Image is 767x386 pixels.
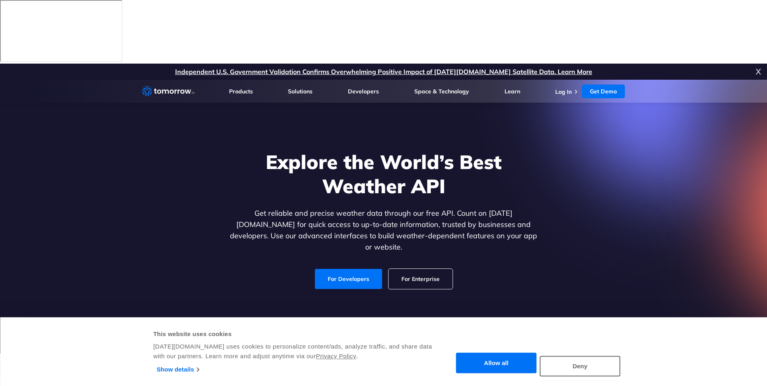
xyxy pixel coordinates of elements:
[142,85,194,97] a: Home link
[756,64,761,80] span: X
[316,353,356,359] a: Privacy Policy
[228,208,539,253] p: Get reliable and precise weather data through our free API. Count on [DATE][DOMAIN_NAME] for quic...
[288,88,312,95] a: Solutions
[555,88,572,95] a: Log In
[229,88,253,95] a: Products
[175,68,592,76] a: Independent U.S. Government Validation Confirms Overwhelming Positive Impact of [DATE][DOMAIN_NAM...
[414,88,469,95] a: Space & Technology
[157,363,199,376] a: Show details
[315,269,382,289] a: For Developers
[582,85,625,98] a: Get Demo
[456,353,537,374] button: Allow all
[228,150,539,198] h1: Explore the World’s Best Weather API
[504,88,520,95] a: Learn
[153,329,433,339] div: This website uses cookies
[540,356,620,376] button: Deny
[389,269,453,289] a: For Enterprise
[348,88,379,95] a: Developers
[153,342,433,361] div: [DATE][DOMAIN_NAME] uses cookies to personalize content/ads, analyze traffic, and share data with...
